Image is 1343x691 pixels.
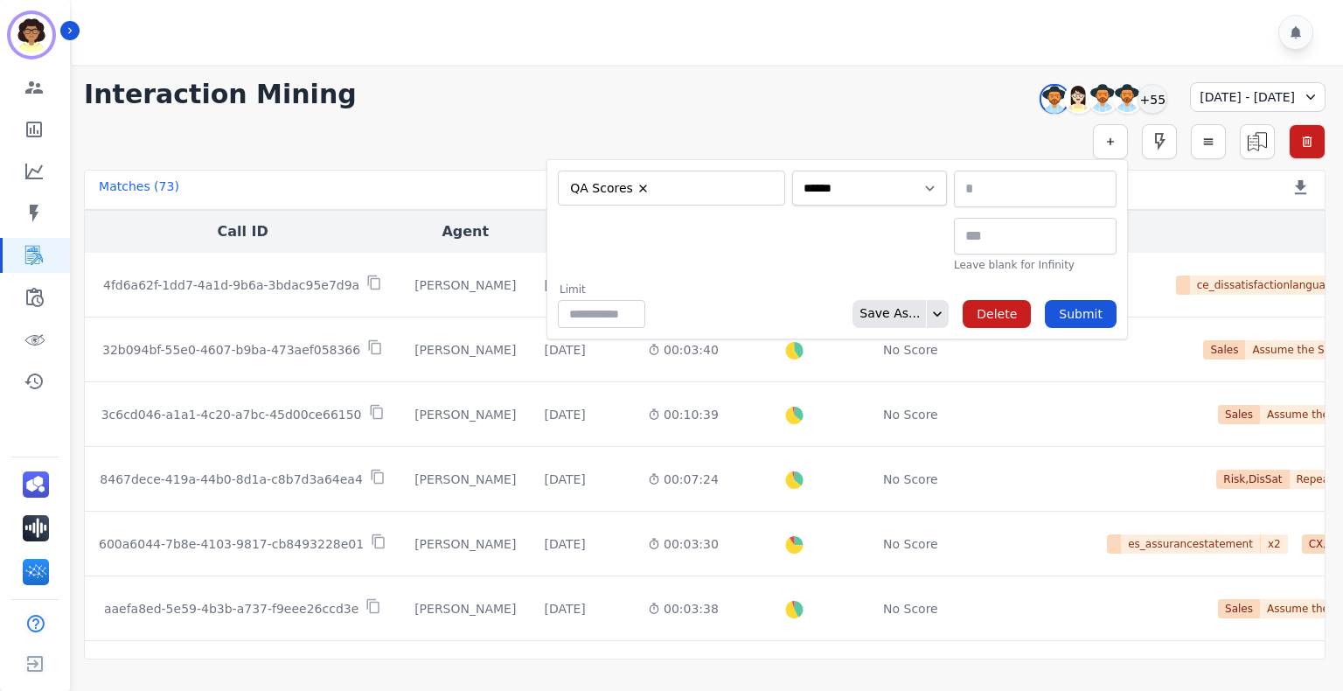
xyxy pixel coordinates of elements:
[648,341,719,359] div: 00:03:40
[442,221,489,242] button: Agent
[414,535,516,553] div: [PERSON_NAME]
[100,471,363,488] p: 8467dece-419a-44b0-8d1a-c8b7d3a64ea4
[1218,405,1260,424] span: Sales
[414,341,516,359] div: [PERSON_NAME]
[101,406,362,423] p: 3c6cd046-a1a1-4c20-a7bc-45d00ce66150
[648,535,719,553] div: 00:03:30
[1121,534,1261,554] span: es_assurancestatement
[1216,470,1289,489] span: Risk,DisSat
[648,600,719,618] div: 00:03:38
[560,283,645,297] label: Limit
[102,341,360,359] p: 32b094bf-55e0-4607-b9ba-473aef058366
[565,180,656,197] li: QA Scores
[544,341,585,359] div: [DATE]
[544,276,585,294] div: [DATE]
[544,406,585,423] div: [DATE]
[217,221,268,242] button: Call ID
[1218,599,1260,618] span: Sales
[1203,340,1245,359] span: Sales
[1261,534,1288,554] span: x 2
[852,300,920,328] div: Save As...
[883,406,938,423] div: No Score
[648,406,719,423] div: 00:10:39
[414,471,516,488] div: [PERSON_NAME]
[103,276,359,294] p: 4fd6a62f-1dd7-4a1d-9b6a-3bdac95e7d9a
[99,535,364,553] p: 600a6044-7b8e-4103-9817-cb8493228e01
[562,178,774,199] ul: selected options
[954,258,1117,272] div: Leave blank for Infinity
[414,600,516,618] div: [PERSON_NAME]
[99,178,179,202] div: Matches ( 73 )
[883,600,938,618] div: No Score
[544,600,585,618] div: [DATE]
[414,276,516,294] div: [PERSON_NAME]
[963,300,1031,328] button: Delete
[544,471,585,488] div: [DATE]
[1045,300,1117,328] button: Submit
[104,600,358,618] p: aaefa8ed-5e59-4b3b-a737-f9eee26ccd3e
[10,14,52,56] img: Bordered avatar
[1138,84,1167,114] div: +55
[637,182,650,195] button: Remove QA Scores
[544,535,585,553] div: [DATE]
[648,471,719,488] div: 00:07:24
[883,535,938,553] div: No Score
[883,471,938,488] div: No Score
[883,341,938,359] div: No Score
[84,79,357,110] h1: Interaction Mining
[1190,82,1326,112] div: [DATE] - [DATE]
[414,406,516,423] div: [PERSON_NAME]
